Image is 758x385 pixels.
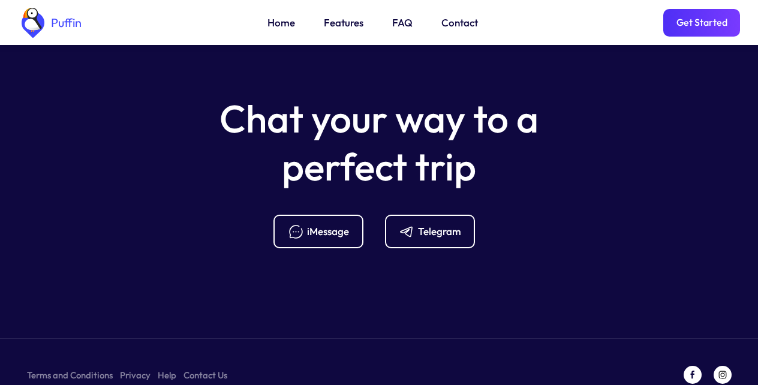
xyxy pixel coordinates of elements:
[441,15,478,31] a: Contact
[120,368,151,383] a: Privacy
[418,225,461,238] div: Telegram
[158,368,176,383] a: Help
[324,15,363,31] a: Features
[48,17,82,29] div: Puffin
[184,368,227,383] a: Contact Us
[273,215,373,248] a: iMessage
[18,8,82,38] a: home
[663,9,740,37] a: Get Started
[385,215,485,248] a: Telegram
[392,15,413,31] a: FAQ
[307,225,349,238] div: iMessage
[267,15,295,31] a: Home
[199,95,559,191] h5: Chat your way to a perfect trip
[27,368,113,383] a: Terms and Conditions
